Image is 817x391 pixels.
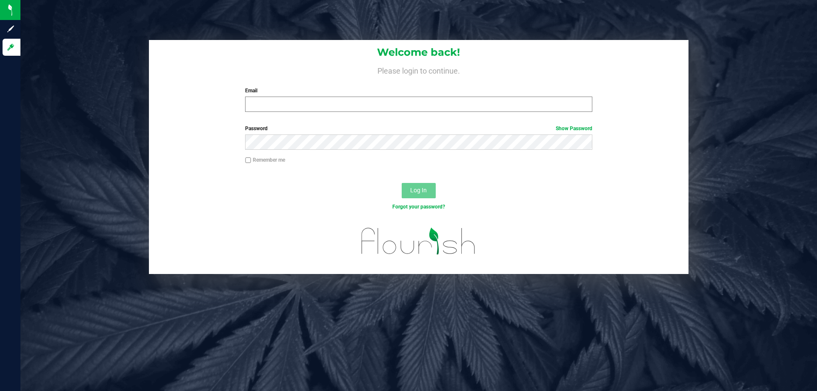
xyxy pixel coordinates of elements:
[6,43,15,51] inline-svg: Log in
[392,204,445,210] a: Forgot your password?
[351,220,486,263] img: flourish_logo.svg
[149,47,688,58] h1: Welcome back!
[245,157,251,163] input: Remember me
[410,187,427,194] span: Log In
[245,156,285,164] label: Remember me
[556,126,592,131] a: Show Password
[149,65,688,75] h4: Please login to continue.
[245,87,592,94] label: Email
[402,183,436,198] button: Log In
[6,25,15,33] inline-svg: Sign up
[245,126,268,131] span: Password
